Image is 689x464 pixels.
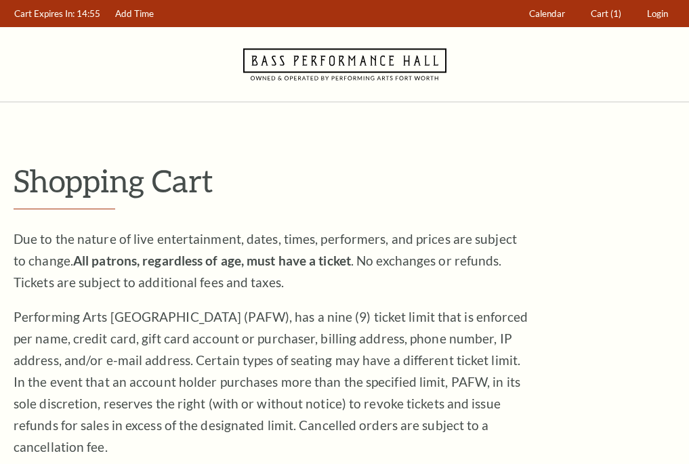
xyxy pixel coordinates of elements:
[73,253,351,268] strong: All patrons, regardless of age, must have a ticket
[641,1,675,27] a: Login
[109,1,161,27] a: Add Time
[647,8,668,19] span: Login
[77,8,100,19] span: 14:55
[14,163,675,198] p: Shopping Cart
[591,8,608,19] span: Cart
[14,8,75,19] span: Cart Expires In:
[14,231,517,290] span: Due to the nature of live entertainment, dates, times, performers, and prices are subject to chan...
[523,1,572,27] a: Calendar
[610,8,621,19] span: (1)
[585,1,628,27] a: Cart (1)
[14,306,528,458] p: Performing Arts [GEOGRAPHIC_DATA] (PAFW), has a nine (9) ticket limit that is enforced per name, ...
[529,8,565,19] span: Calendar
